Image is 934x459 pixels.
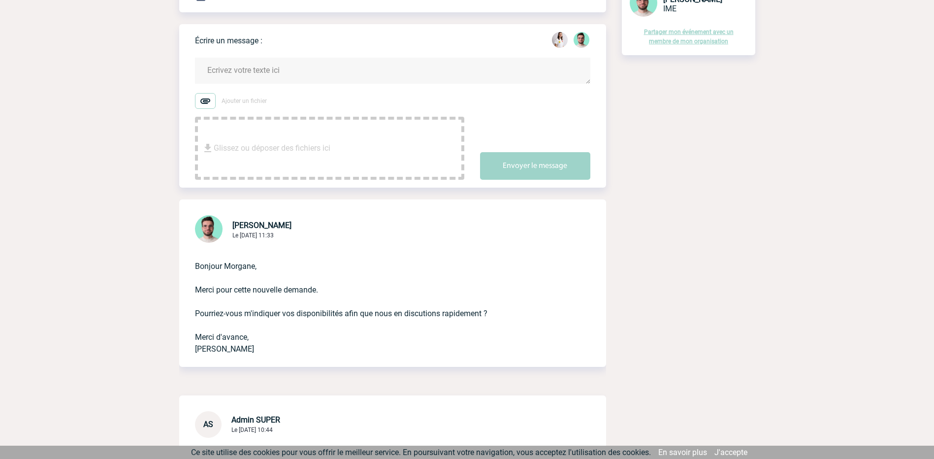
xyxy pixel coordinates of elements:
a: Partager mon événement avec un membre de mon organisation [644,29,734,45]
span: Le [DATE] 11:33 [232,232,274,239]
p: Bonjour Morgane, Merci pour cette nouvelle demande. Pourriez-vous m'indiquer vos disponibilités a... [195,245,563,355]
div: Benjamin ROLAND [574,32,589,50]
span: AS [203,420,213,429]
img: 130205-0.jpg [552,32,568,48]
span: Ajouter un fichier [222,98,267,104]
img: file_download.svg [202,142,214,154]
span: [PERSON_NAME] [232,221,291,230]
span: Ce site utilise des cookies pour vous offrir le meilleur service. En poursuivant votre navigation... [191,448,651,457]
a: J'accepte [714,448,747,457]
img: 121547-2.png [574,32,589,48]
p: Écrire un message : [195,36,262,45]
button: Envoyer le message [480,152,590,180]
a: En savoir plus [658,448,707,457]
span: Glissez ou déposer des fichiers ici [214,124,330,173]
span: Le [DATE] 10:44 [231,426,273,433]
span: Admin SUPER [231,415,280,425]
span: IME [663,4,676,13]
img: 121547-2.png [195,215,223,243]
div: Morgane DOULLE [552,32,568,50]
